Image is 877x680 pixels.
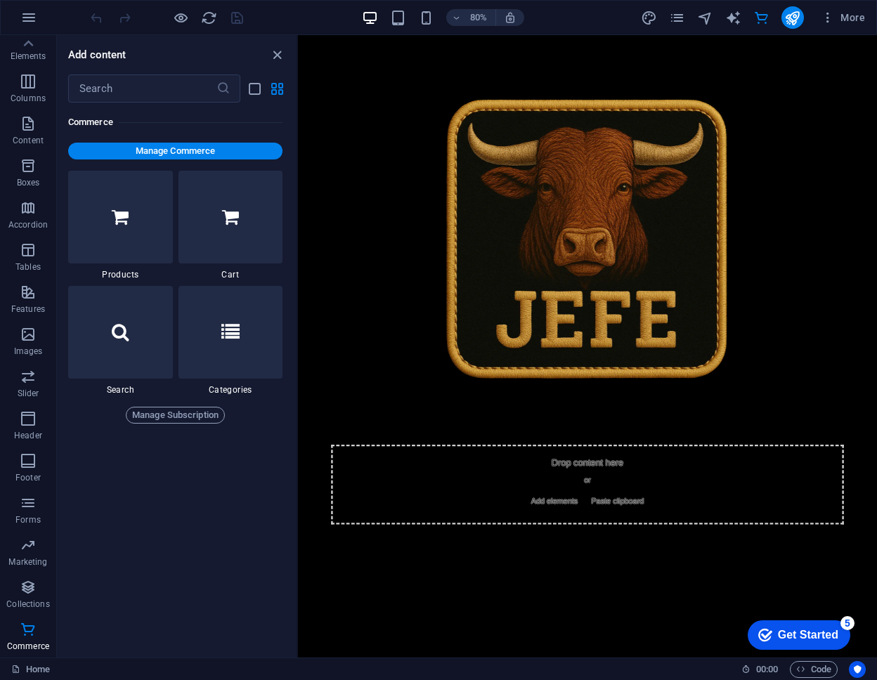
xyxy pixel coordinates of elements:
span: Cart [178,269,283,280]
button: 80% [446,9,496,26]
h6: Session time [741,661,779,678]
span: More [821,11,865,25]
span: Code [796,661,831,678]
p: Columns [11,93,46,104]
button: reload [200,9,217,26]
span: Manage Commerce [74,143,277,159]
button: list-view [246,80,263,97]
p: Marketing [8,556,47,568]
div: Products [68,171,173,280]
span: Paste clipboard [361,573,438,593]
p: Slider [18,388,39,399]
h6: 80% [467,9,490,26]
button: navigator [697,9,714,26]
div: Get Started 5 items remaining, 0% complete [11,7,114,37]
button: Usercentrics [849,661,866,678]
button: grid-view [268,80,285,97]
div: Categories [178,286,283,395]
p: Images [14,346,43,357]
p: Accordion [8,219,48,230]
button: More [815,6,871,29]
i: On resize automatically adjust zoom level to fit chosen device. [504,11,517,24]
button: commerce [753,9,770,26]
span: 00 00 [756,661,778,678]
i: Commerce [753,10,769,26]
p: Elements [11,51,46,62]
h6: Commerce [68,114,282,131]
button: Manage Commerce [68,143,282,159]
button: publish [781,6,804,29]
i: Navigator [697,10,713,26]
button: Code [790,661,838,678]
button: design [641,9,658,26]
span: Categories [178,384,283,395]
a: Click to cancel selection. Double-click to open Pages [11,661,50,678]
h6: Add content [68,46,126,63]
p: Boxes [17,177,40,188]
span: : [766,664,768,674]
i: Pages (Ctrl+Alt+S) [669,10,685,26]
div: Cart [178,171,283,280]
i: AI Writer [725,10,741,26]
p: Collections [6,599,49,610]
div: Get Started [41,15,102,28]
i: Reload page [201,10,217,26]
p: Commerce [7,641,49,652]
p: Tables [15,261,41,273]
span: Add elements [286,573,356,593]
span: Manage Subscription [132,407,219,424]
button: Manage Subscription [126,407,225,424]
div: 5 [104,3,118,17]
i: Design (Ctrl+Alt+Y) [641,10,657,26]
i: Publish [784,10,800,26]
div: Search [68,286,173,395]
button: Click here to leave preview mode and continue editing [172,9,189,26]
p: Features [11,303,45,315]
span: Search [68,384,173,395]
input: Search [68,74,216,103]
p: Header [14,430,42,441]
p: Content [13,135,44,146]
span: Products [68,269,173,280]
button: close panel [268,46,285,63]
button: text_generator [725,9,742,26]
p: Forms [15,514,41,525]
button: pages [669,9,686,26]
p: Footer [15,472,41,483]
div: Drop content here [41,512,682,612]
